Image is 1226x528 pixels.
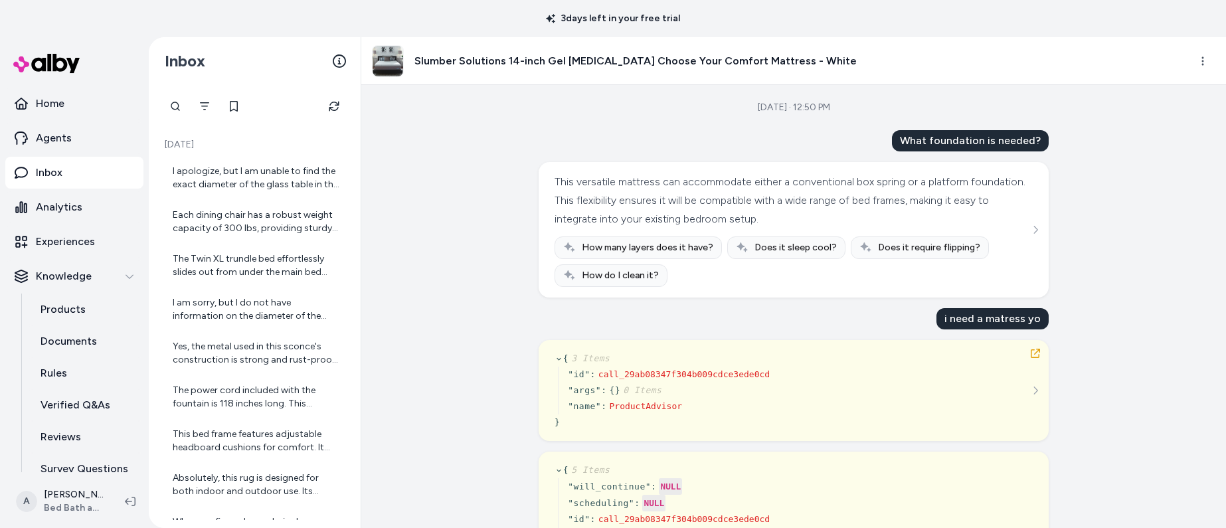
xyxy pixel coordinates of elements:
[568,369,590,379] span: " id "
[5,122,143,154] a: Agents
[642,495,665,511] div: NULL
[620,385,661,395] span: 0 Items
[5,191,143,223] a: Analytics
[555,417,560,427] span: }
[601,400,606,413] div: :
[27,294,143,325] a: Products
[651,480,656,493] div: :
[568,482,651,491] span: " will_continue "
[41,333,97,349] p: Documents
[173,252,339,279] div: The Twin XL trundle bed effortlessly slides out from under the main bed and can be positioned on ...
[36,234,95,250] p: Experiences
[568,498,634,508] span: " scheduling "
[44,488,104,501] p: [PERSON_NAME]
[5,157,143,189] a: Inbox
[41,365,67,381] p: Rules
[36,165,62,181] p: Inbox
[590,368,596,381] div: :
[634,497,640,510] div: :
[13,54,80,73] img: alby Logo
[44,501,104,515] span: Bed Bath and Beyond
[173,384,339,410] div: The power cord included with the fountain is 118 inches long. This generous length provides ample...
[27,421,143,453] a: Reviews
[609,401,682,411] span: ProductAdvisor
[162,201,347,243] a: Each dining chair has a robust weight capacity of 300 lbs, providing sturdy support, while bar st...
[162,288,347,331] a: I am sorry, but I do not have information on the diameter of the circle that holds the candle.
[27,453,143,485] a: Survey Questions
[16,491,37,512] span: A
[173,296,339,323] div: I am sorry, but I do not have information on the diameter of the circle that holds the candle.
[936,308,1049,329] div: i need a matress yo
[754,241,837,254] span: Does it sleep cool?
[162,157,347,199] a: I apologize, but I am unable to find the exact diameter of the glass table in the product descrip...
[555,173,1029,228] div: This versatile mattress can accommodate either a conventional box spring or a platform foundation...
[609,385,614,395] span: {
[598,514,770,524] span: call_29ab08347f304b009cdce3ede0cd
[165,51,205,71] h2: Inbox
[321,93,347,120] button: Refresh
[878,241,980,254] span: Does it require flipping?
[582,269,659,282] span: How do I clean it?
[36,199,82,215] p: Analytics
[27,357,143,389] a: Rules
[41,461,128,477] p: Survey Questions
[538,12,688,25] p: 3 days left in your free trial
[615,385,662,395] span: }
[162,244,347,287] a: The Twin XL trundle bed effortlessly slides out from under the main bed and can be positioned on ...
[569,353,610,363] span: 3 Items
[5,226,143,258] a: Experiences
[568,514,590,524] span: " id "
[569,465,610,475] span: 5 Items
[36,268,92,284] p: Knowledge
[191,93,218,120] button: Filter
[162,420,347,462] a: This bed frame features adjustable headboard cushions for comfort. It has a platform structure an...
[173,209,339,235] div: Each dining chair has a robust weight capacity of 300 lbs, providing sturdy support, while bar st...
[373,46,403,76] img: Slumber-Solutions-14-inch-Gel-Memory-Foam-Choose-Your-Comfort-Mattress.jpg
[162,332,347,375] a: Yes, the metal used in this sconce's construction is strong and rust-proof. It is specifically de...
[36,130,72,146] p: Agents
[162,138,347,151] p: [DATE]
[41,302,86,317] p: Products
[582,241,713,254] span: How many layers does it have?
[162,376,347,418] a: The power cord included with the fountain is 118 inches long. This generous length provides ample...
[563,465,610,475] span: {
[659,478,682,495] div: NULL
[36,96,64,112] p: Home
[41,429,81,445] p: Reviews
[5,88,143,120] a: Home
[173,165,339,191] div: I apologize, but I am unable to find the exact diameter of the glass table in the product descrip...
[598,369,770,379] span: call_29ab08347f304b009cdce3ede0cd
[27,389,143,421] a: Verified Q&As
[173,472,339,498] div: Absolutely, this rug is designed for both indoor and outdoor use. Its durable polypropylene const...
[568,385,601,395] span: " args "
[41,397,110,413] p: Verified Q&As
[173,428,339,454] div: This bed frame features adjustable headboard cushions for comfort. It has a platform structure an...
[568,401,601,411] span: " name "
[758,101,830,114] div: [DATE] · 12:50 PM
[601,384,606,397] div: :
[162,464,347,506] a: Absolutely, this rug is designed for both indoor and outdoor use. Its durable polypropylene const...
[414,53,857,69] h3: Slumber Solutions 14-inch Gel [MEDICAL_DATA] Choose Your Comfort Mattress - White
[8,480,114,523] button: A[PERSON_NAME]Bed Bath and Beyond
[1027,383,1043,398] button: See more
[173,340,339,367] div: Yes, the metal used in this sconce's construction is strong and rust-proof. It is specifically de...
[27,325,143,357] a: Documents
[892,130,1049,151] div: What foundation is needed?
[5,260,143,292] button: Knowledge
[590,513,596,526] div: :
[1027,222,1043,238] button: See more
[563,353,610,363] span: {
